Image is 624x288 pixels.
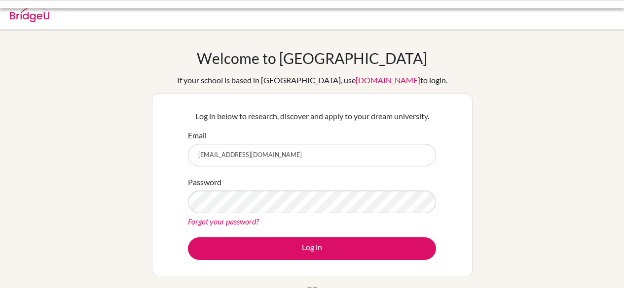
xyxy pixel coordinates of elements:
[356,75,420,85] a: [DOMAIN_NAME]
[10,6,49,22] img: Bridge-U
[188,176,221,188] label: Password
[188,217,259,226] a: Forgot your password?
[188,110,436,122] p: Log in below to research, discover and apply to your dream university.
[26,8,450,20] div: Invalid email or password.
[188,129,207,141] label: Email
[188,237,436,260] button: Log in
[197,49,427,67] h1: Welcome to [GEOGRAPHIC_DATA]
[177,74,447,86] div: If your school is based in [GEOGRAPHIC_DATA], use to login.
